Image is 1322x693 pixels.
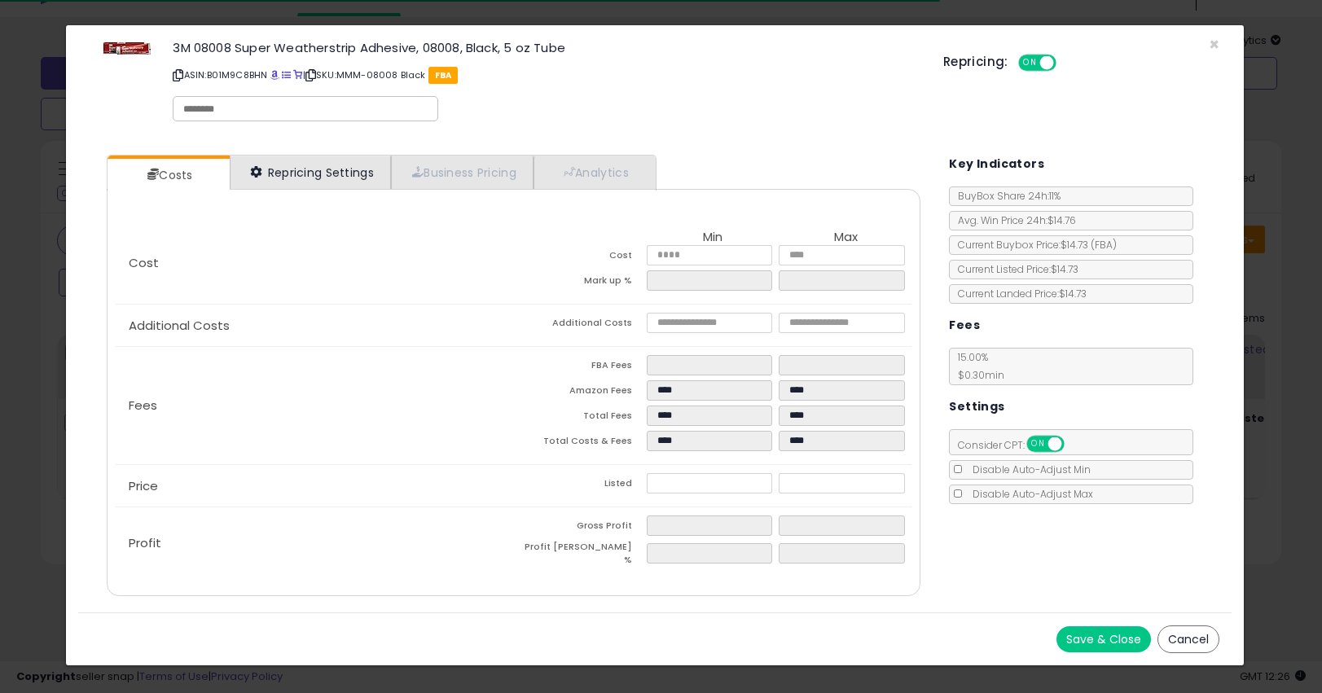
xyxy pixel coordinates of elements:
span: $14.73 [1061,238,1117,252]
span: Consider CPT: [950,438,1086,452]
td: Cost [514,245,647,270]
td: Total Fees [514,406,647,431]
a: All offer listings [282,68,291,81]
a: Business Pricing [391,156,534,189]
p: Cost [116,257,513,270]
a: Analytics [534,156,654,189]
h5: Settings [949,397,1004,417]
img: 41aFaFbMXVL._SL60_.jpg [103,42,152,55]
a: Your listing only [293,68,302,81]
th: Max [779,230,911,245]
td: FBA Fees [514,355,647,380]
a: BuyBox page [270,68,279,81]
td: Total Costs & Fees [514,431,647,456]
p: Additional Costs [116,319,513,332]
td: Listed [514,473,647,498]
p: Profit [116,537,513,550]
p: Price [116,480,513,493]
span: FBA [428,67,459,84]
span: $0.30 min [950,368,1004,382]
span: OFF [1062,437,1088,451]
span: Current Listed Price: $14.73 [950,262,1078,276]
p: Fees [116,399,513,412]
span: OFF [1053,56,1079,70]
h5: Fees [949,315,980,336]
span: Current Landed Price: $14.73 [950,287,1087,300]
span: ( FBA ) [1091,238,1117,252]
span: Avg. Win Price 24h: $14.76 [950,213,1076,227]
span: ON [1020,56,1040,70]
button: Cancel [1157,625,1219,653]
a: Repricing Settings [230,156,391,189]
h5: Repricing: [943,55,1008,68]
span: BuyBox Share 24h: 11% [950,189,1061,203]
button: Save & Close [1056,626,1151,652]
th: Min [647,230,780,245]
h5: Key Indicators [949,154,1044,174]
td: Profit [PERSON_NAME] % [514,541,647,571]
td: Gross Profit [514,515,647,541]
span: Disable Auto-Adjust Min [964,463,1091,476]
span: 15.00 % [950,350,1004,382]
span: × [1209,33,1219,56]
a: Costs [108,159,228,191]
h3: 3M 08008 Super Weatherstrip Adhesive, 08008, Black, 5 oz Tube [173,42,918,54]
td: Amazon Fees [514,380,647,406]
span: Current Buybox Price: [950,238,1117,252]
p: ASIN: B01M9C8BHN | SKU: MMM-08008 Black [173,62,918,88]
td: Mark up % [514,270,647,296]
span: ON [1028,437,1048,451]
span: Disable Auto-Adjust Max [964,487,1093,501]
td: Additional Costs [514,313,647,338]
